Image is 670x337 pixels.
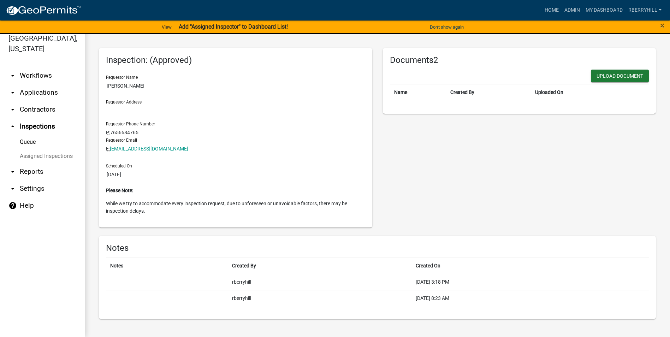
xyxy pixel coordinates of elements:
[106,146,110,152] abbr: Email
[179,23,288,30] strong: Add "Assigned Inspector" to Dashboard List!
[427,21,467,33] button: Don't show again
[106,243,649,253] h6: Notes
[591,70,649,84] wm-modal-confirm: New Document
[228,290,411,306] td: rberryhill
[411,274,649,290] td: [DATE] 3:18 PM
[562,4,583,17] a: Admin
[8,184,17,193] i: arrow_drop_down
[660,20,665,30] span: ×
[411,258,649,274] th: Created On
[106,122,155,126] label: Requestor Phone Number
[106,98,365,153] div: 7656684765
[106,130,110,135] abbr: Phone
[542,4,562,17] a: Home
[106,200,365,215] p: While we try to accommodate every inspection request, due to unforeseen or unavoidable factors, t...
[660,21,665,30] button: Close
[106,188,133,193] strong: Please Note:
[228,258,411,274] th: Created By
[159,21,174,33] a: View
[411,290,649,306] td: [DATE] 8:23 AM
[531,84,627,100] th: Uploaded On
[8,71,17,80] i: arrow_drop_down
[228,274,411,290] td: rberryhill
[8,167,17,176] i: arrow_drop_down
[8,88,17,97] i: arrow_drop_down
[110,146,188,152] a: [EMAIL_ADDRESS][DOMAIN_NAME]
[446,84,531,100] th: Created By
[591,70,649,82] button: Upload Document
[8,201,17,210] i: help
[8,105,17,114] i: arrow_drop_down
[8,122,17,131] i: arrow_drop_up
[583,4,625,17] a: My Dashboard
[106,138,137,142] label: Requestor Email
[106,258,228,274] th: Notes
[390,55,649,65] h6: Documents2
[390,84,446,100] th: Name
[625,4,664,17] a: rberryhill
[106,100,142,104] label: Requestor Address
[106,55,365,65] h6: Inspection: (Approved)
